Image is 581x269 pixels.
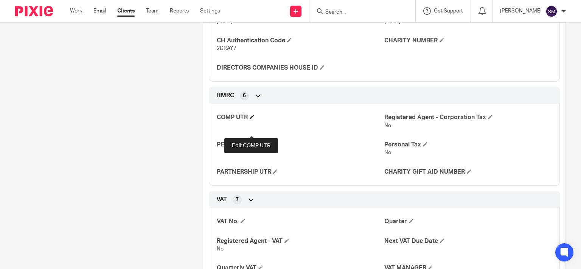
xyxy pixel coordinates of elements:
img: svg%3E [545,5,558,17]
span: No [384,150,391,155]
h4: CH Authentication Code [217,37,384,45]
span: [DATE] [217,19,233,24]
a: Settings [200,7,220,15]
a: Email [93,7,106,15]
span: [DATE] [384,19,400,24]
h4: Registered Agent - Corporation Tax [384,114,552,121]
span: 2DRAY7 [217,46,236,51]
span: 7 [236,196,239,204]
span: No [217,246,224,252]
h4: COMP UTR [217,114,384,121]
span: VAT [216,196,227,204]
span: Get Support [434,8,463,14]
img: Pixie [15,6,53,16]
h4: Next VAT Due Date [384,237,552,245]
h4: Personal Tax [384,141,552,149]
a: Clients [117,7,135,15]
a: Team [146,7,158,15]
a: Reports [170,7,189,15]
span: 6 [243,92,246,100]
p: [PERSON_NAME] [500,7,542,15]
h4: Quarter [384,218,552,225]
h4: Registered Agent - VAT [217,237,384,245]
h4: DIRECTORS COMPANIES HOUSE ID [217,64,384,72]
a: Work [70,7,82,15]
input: Search [325,9,393,16]
h4: PARTNERSHIP UTR [217,168,384,176]
h4: VAT No. [217,218,384,225]
h4: PERSONAL UTR [217,141,384,149]
span: HMRC [216,92,234,100]
h4: CHARITY GIFT AID NUMBER [384,168,552,176]
h4: CHARITY NUMBER [384,37,552,45]
span: No [384,123,391,128]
